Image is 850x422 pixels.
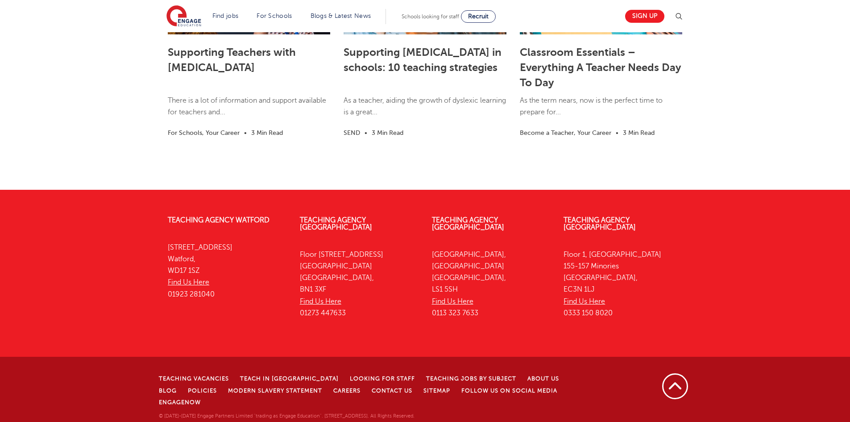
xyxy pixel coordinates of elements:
[623,128,655,138] li: 3 Min Read
[168,46,296,74] a: Supporting Teachers with [MEDICAL_DATA]
[188,388,217,394] a: Policies
[461,10,496,23] a: Recruit
[520,95,682,127] p: As the term nears, now is the perfect time to prepare for...
[461,388,557,394] a: Follow us on Social Media
[520,128,611,138] li: Become a Teacher, Your Career
[168,128,240,138] li: For Schools, Your Career
[344,95,506,127] p: As a teacher, aiding the growth of dyslexic learning is a great...
[300,216,372,231] a: Teaching Agency [GEOGRAPHIC_DATA]
[168,216,270,224] a: Teaching Agency Watford
[240,376,339,382] a: Teach in [GEOGRAPHIC_DATA]
[372,128,403,138] li: 3 Min Read
[432,297,473,305] a: Find Us Here
[166,5,201,28] img: Engage Education
[344,128,360,138] li: SEND
[300,297,341,305] a: Find Us Here
[625,10,664,23] a: Sign up
[360,128,372,138] li: •
[257,13,292,19] a: For Schools
[300,249,419,319] p: Floor [STREET_ADDRESS] [GEOGRAPHIC_DATA] [GEOGRAPHIC_DATA], BN1 3XF 01273 447633
[168,242,286,300] p: [STREET_ADDRESS] Watford, WD17 1SZ 01923 281040
[432,216,504,231] a: Teaching Agency [GEOGRAPHIC_DATA]
[168,95,330,127] p: There is a lot of information and support available for teachers and...
[159,399,201,405] a: EngageNow
[426,376,516,382] a: Teaching jobs by subject
[240,128,251,138] li: •
[333,388,361,394] a: Careers
[402,13,459,20] span: Schools looking for staff
[350,376,415,382] a: Looking for staff
[159,376,229,382] a: Teaching Vacancies
[468,13,489,20] span: Recruit
[251,128,283,138] li: 3 Min Read
[159,412,599,420] p: © [DATE]-[DATE] Engage Partners Limited "trading as Engage Education". [STREET_ADDRESS]. All Righ...
[228,388,322,394] a: Modern Slavery Statement
[564,249,682,319] p: Floor 1, [GEOGRAPHIC_DATA] 155-157 Minories [GEOGRAPHIC_DATA], EC3N 1LJ 0333 150 8020
[527,376,559,382] a: About Us
[168,278,209,286] a: Find Us Here
[344,46,502,74] a: Supporting [MEDICAL_DATA] in schools: 10 teaching strategies
[212,13,239,19] a: Find jobs
[159,388,177,394] a: Blog
[520,46,681,89] a: Classroom Essentials – Everything A Teacher Needs Day To Day
[611,128,623,138] li: •
[311,13,371,19] a: Blogs & Latest News
[372,388,412,394] a: Contact Us
[564,216,636,231] a: Teaching Agency [GEOGRAPHIC_DATA]
[423,388,450,394] a: Sitemap
[564,297,605,305] a: Find Us Here
[432,249,551,319] p: [GEOGRAPHIC_DATA], [GEOGRAPHIC_DATA] [GEOGRAPHIC_DATA], LS1 5SH 0113 323 7633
